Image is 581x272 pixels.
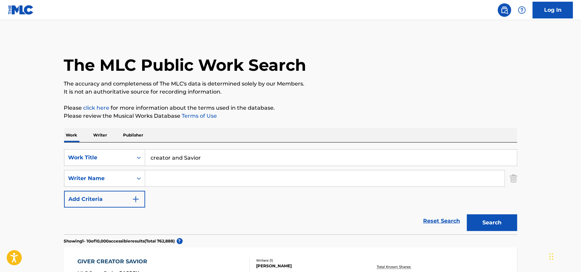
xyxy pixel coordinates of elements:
a: Log In [533,2,573,18]
div: Help [515,3,529,17]
h1: The MLC Public Work Search [64,55,306,75]
a: Public Search [498,3,511,17]
a: Reset Search [420,214,464,228]
div: Writer Name [68,174,129,182]
img: help [518,6,526,14]
form: Search Form [64,149,517,234]
p: Writer [92,128,109,142]
div: Writers ( 1 ) [256,258,357,263]
p: The accuracy and completeness of The MLC's data is determined solely by our Members. [64,80,517,88]
img: Delete Criterion [510,170,517,187]
p: It is not an authoritative source for recording information. [64,88,517,96]
p: Showing 1 - 10 of 10,000 accessible results (Total 762,888 ) [64,238,175,244]
div: [PERSON_NAME] [256,263,357,269]
a: click here [83,105,110,111]
div: Drag [549,247,554,267]
button: Search [467,214,517,231]
span: ? [177,238,183,244]
img: search [501,6,509,14]
p: Please for more information about the terms used in the database. [64,104,517,112]
p: Please review the Musical Works Database [64,112,517,120]
a: Terms of Use [181,113,217,119]
button: Add Criteria [64,191,145,208]
img: 9d2ae6d4665cec9f34b9.svg [132,195,140,203]
p: Publisher [121,128,146,142]
div: Work Title [68,154,129,162]
img: MLC Logo [8,5,34,15]
div: GIVER CREATOR SAVIOR [77,258,151,266]
p: Total Known Shares: [377,264,413,269]
p: Work [64,128,79,142]
iframe: Chat Widget [547,240,581,272]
